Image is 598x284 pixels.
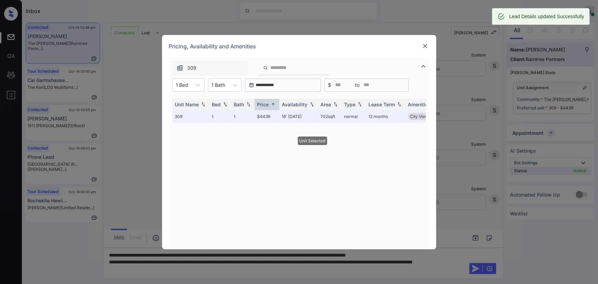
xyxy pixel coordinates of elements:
img: sorting [308,102,315,107]
img: sorting [222,102,229,107]
td: 1 [231,110,255,123]
img: icon-zuma [419,62,428,70]
td: 702 sqft [318,110,342,123]
span: to [355,81,360,89]
img: sorting [356,102,363,107]
img: sorting [270,102,277,107]
img: icon-zuma [176,64,183,71]
div: Type [344,102,356,107]
td: 309 [172,110,209,123]
div: Amenities [408,102,431,107]
td: 16' [DATE] [279,110,318,123]
div: Lead Details updated Successfully [509,10,584,23]
td: 12 months [366,110,405,123]
span: $ [328,81,331,89]
img: sorting [245,102,252,107]
div: Price [257,102,269,107]
td: normal [342,110,366,123]
img: icon-zuma [263,65,268,71]
img: sorting [200,102,207,107]
div: Unit Name [175,102,199,107]
td: $4439 [255,110,279,123]
div: Bed [212,102,221,107]
img: close [422,43,429,49]
div: Area [321,102,331,107]
div: Pricing, Availability and Amenities [162,35,436,58]
span: City View [410,114,429,119]
td: 1 [209,110,231,123]
div: Availability [282,102,308,107]
img: sorting [332,102,339,107]
div: Lease Term [369,102,395,107]
img: sorting [396,102,403,107]
span: 309 [187,64,197,72]
div: Bath [234,102,244,107]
